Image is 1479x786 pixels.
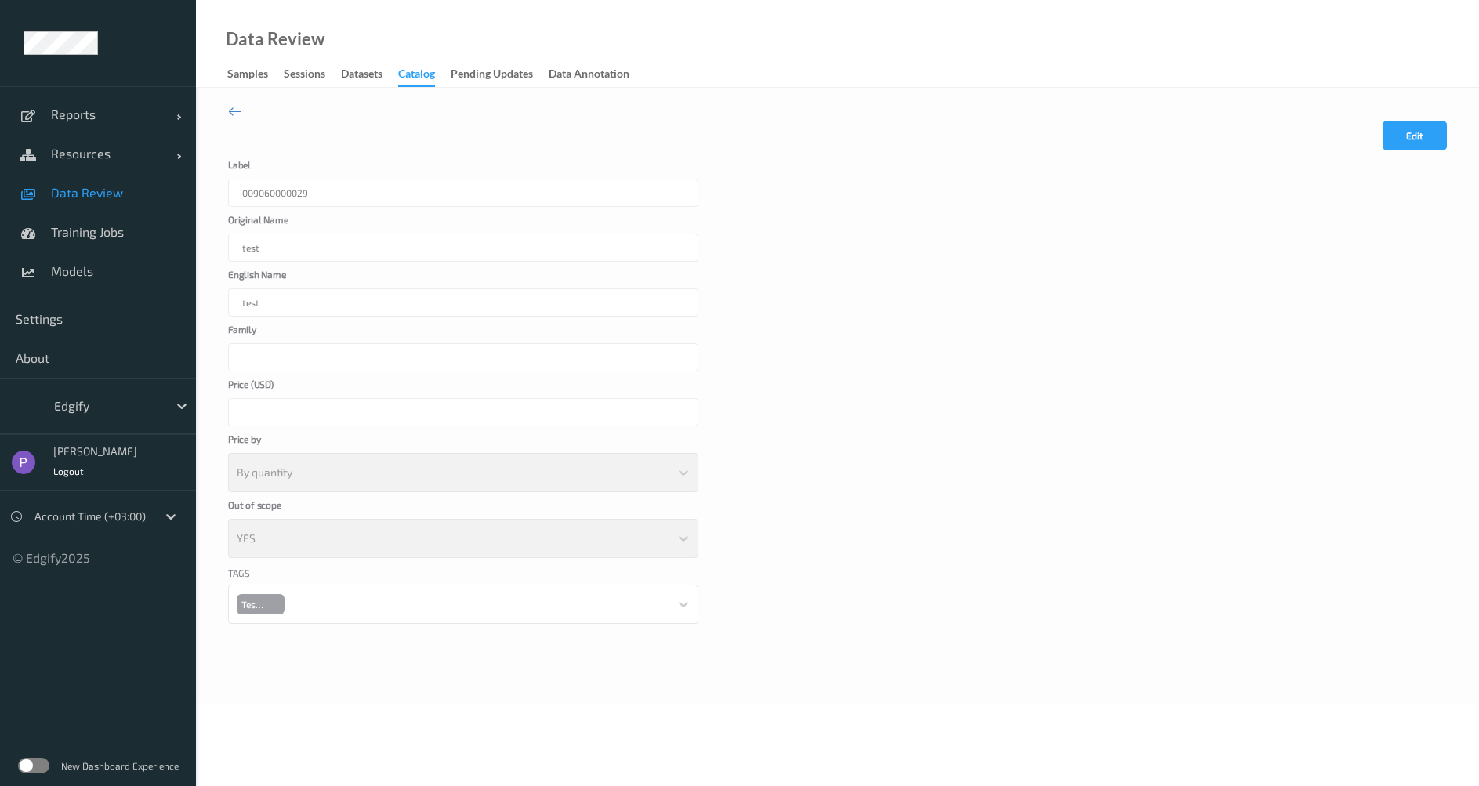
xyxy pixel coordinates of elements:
div: Catalog [398,66,435,87]
label: Label [228,160,385,179]
label: Family [228,324,385,343]
div: Sessions [284,66,325,85]
a: Pending Updates [451,63,549,85]
a: Samples [227,63,284,85]
div: Datasets [341,66,382,85]
button: Edit [1383,121,1447,150]
label: English Name [228,270,385,288]
div: Pending Updates [451,66,533,85]
a: Catalog [398,63,451,87]
div: Samples [227,66,268,85]
div: Tags [228,566,698,585]
label: Original Name [228,215,385,234]
a: Datasets [341,63,398,85]
a: Sessions [284,63,341,85]
label: Price by [228,434,385,453]
div: Data Review [226,31,324,47]
a: Data Annotation [549,63,645,85]
label: Price ( USD ) [228,379,385,398]
label: Out of scope [228,500,385,519]
div: Data Annotation [549,66,629,85]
